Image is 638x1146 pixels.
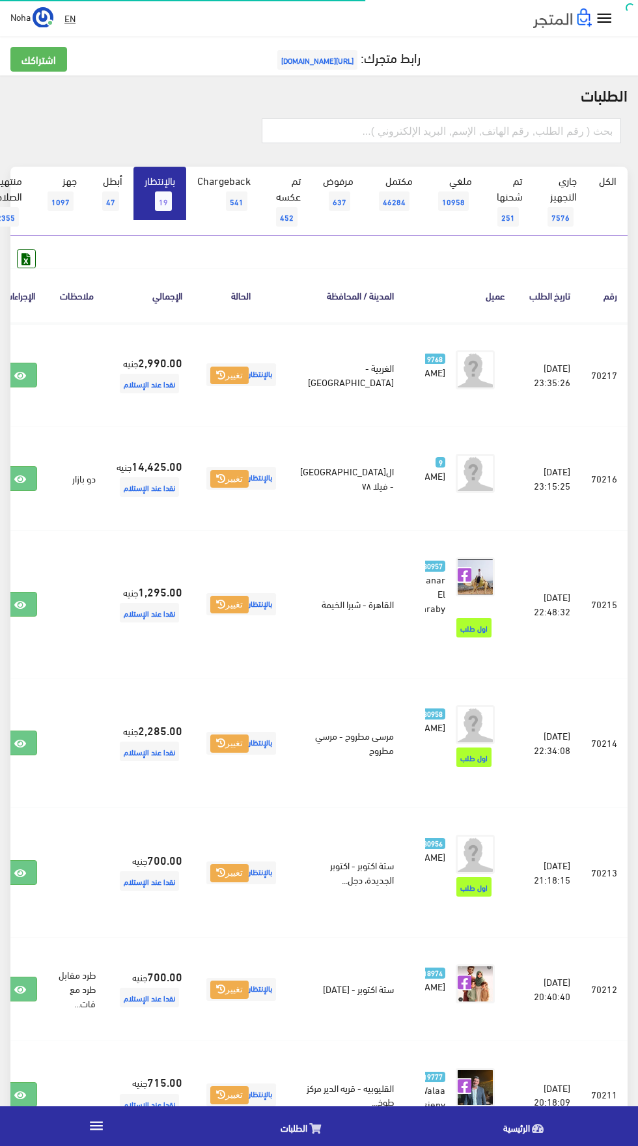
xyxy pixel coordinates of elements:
td: الغربية - [GEOGRAPHIC_DATA] [290,323,404,427]
span: نقدا عند الإستلام [120,742,179,761]
a: EN [59,7,81,30]
td: جنيه [106,426,193,530]
span: نقدا عند الإستلام [120,477,179,497]
span: بالإنتظار [206,467,276,490]
strong: 715.00 [147,1073,182,1090]
strong: 700.00 [147,968,182,985]
img: picture [456,964,495,1003]
span: نقدا عند الإستلام [120,1094,179,1113]
td: دو بازار [48,426,106,530]
a: رابط متجرك:[URL][DOMAIN_NAME] [274,45,421,69]
i:  [88,1117,105,1134]
span: [URL][DOMAIN_NAME] [277,50,357,70]
button: تغيير [210,1086,249,1104]
h2: الطلبات [10,86,628,103]
span: 18974 [420,968,445,979]
span: 19777 [420,1072,445,1083]
strong: 2,285.00 [138,721,182,738]
strong: 1,295.00 [138,583,182,600]
a: أبطل47 [88,167,133,220]
span: بالإنتظار [206,1083,276,1106]
strong: 700.00 [147,851,182,868]
span: 452 [276,207,298,227]
td: 70214 [581,678,628,808]
span: بالإنتظار [206,732,276,755]
td: [DATE] 22:48:32 [516,530,581,678]
a: Chargeback541 [186,167,262,220]
span: بالإنتظار [206,861,276,884]
span: نقدا عند الإستلام [120,374,179,393]
td: جنيه [106,678,193,808]
span: 30956 [420,838,445,849]
span: نقدا عند الإستلام [120,871,179,891]
td: [DATE] 23:15:25 [516,426,581,530]
span: 10958 [438,191,469,211]
a: ملغي10958 [424,167,483,220]
span: 46284 [379,191,409,211]
a: الطلبات [193,1110,415,1143]
td: 70216 [581,426,628,530]
span: 251 [497,207,519,227]
img: avatar.png [456,835,495,874]
a: 9 [PERSON_NAME] [425,454,445,482]
span: 7576 [548,207,574,227]
th: ملاحظات [48,268,106,322]
span: اول طلب [456,748,492,767]
span: 30957 [420,561,445,572]
td: [DATE] 23:35:26 [516,323,581,427]
a: تم شحنها251 [483,167,533,236]
strong: 2,990.00 [138,354,182,370]
td: [DATE] 21:18:15 [516,808,581,938]
td: جنيه [106,938,193,1041]
span: 637 [329,191,350,211]
span: 1097 [48,191,74,211]
span: بالإنتظار [206,978,276,1001]
a: 18974 [PERSON_NAME] [425,964,445,993]
a: بالإنتظار19 [133,167,186,220]
td: [DATE] 22:34:08 [516,678,581,808]
input: بحث ( رقم الطلب, رقم الهاتف, الإسم, البريد اﻹلكتروني )... [262,119,621,143]
button: تغيير [210,734,249,753]
span: 30958 [420,708,445,720]
a: الرئيسية [415,1110,638,1143]
a: ... Noha [10,7,53,27]
th: تاريخ الطلب [516,268,581,322]
td: جنيه [106,808,193,938]
u: EN [64,10,76,26]
button: تغيير [210,981,249,999]
img: avatar.png [456,705,495,744]
a: 19777 Walaa ELhoussieny [425,1068,445,1111]
td: القاهرة - شبرا الخيمة [290,530,404,678]
button: تغيير [210,596,249,614]
th: المدينة / المحافظة [290,268,404,322]
img: avatar.png [456,350,495,389]
td: 70215 [581,530,628,678]
span: 19 [155,191,172,211]
a: مرفوض637 [312,167,365,220]
th: عميل [404,268,516,322]
td: 70217 [581,323,628,427]
span: الرئيسية [503,1119,530,1136]
span: 541 [226,191,247,211]
a: الكل [588,167,628,194]
span: اول طلب [456,618,492,637]
td: مرسى مطروح - مرسي مطروح [290,678,404,808]
span: الطلبات [281,1119,307,1136]
img: ... [33,7,53,28]
span: 47 [102,191,119,211]
span: بالإنتظار [206,593,276,616]
span: نقدا عند الإستلام [120,988,179,1007]
span: 9 [436,457,445,468]
img: . [533,8,592,28]
td: [DATE] 20:40:40 [516,938,581,1041]
span: نقدا عند الإستلام [120,603,179,622]
span: 9768 [424,354,445,365]
button: تغيير [210,367,249,385]
td: ستة اكتوبر - اكتوبر الجديدة، دجل... [290,808,404,938]
a: 9768 [PERSON_NAME] [425,350,445,379]
td: طرد مقابل طرد مع فات... [48,938,106,1041]
img: picture [456,1068,495,1107]
th: الحالة [193,268,290,322]
a: 30957 Manar El Maghraby [425,557,445,615]
a: تم عكسه452 [262,167,312,236]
